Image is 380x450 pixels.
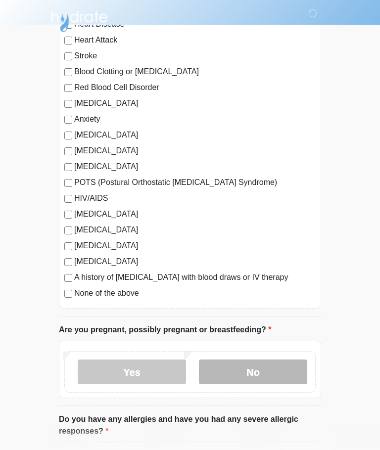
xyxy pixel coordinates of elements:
[64,226,72,234] input: [MEDICAL_DATA]
[74,192,316,204] label: HIV/AIDS
[74,66,316,78] label: Blood Clotting or [MEDICAL_DATA]
[74,208,316,220] label: [MEDICAL_DATA]
[64,116,72,124] input: Anxiety
[59,413,321,437] label: Do you have any allergies and have you had any severe allergic responses?
[74,177,316,188] label: POTS (Postural Orthostatic [MEDICAL_DATA] Syndrome)
[64,84,72,92] input: Red Blood Cell Disorder
[199,360,307,384] label: No
[74,113,316,125] label: Anxiety
[74,34,316,46] label: Heart Attack
[74,97,316,109] label: [MEDICAL_DATA]
[49,7,109,33] img: Hydrate IV Bar - Arcadia Logo
[74,129,316,141] label: [MEDICAL_DATA]
[64,258,72,266] input: [MEDICAL_DATA]
[64,132,72,139] input: [MEDICAL_DATA]
[64,290,72,298] input: None of the above
[64,68,72,76] input: Blood Clotting or [MEDICAL_DATA]
[64,100,72,108] input: [MEDICAL_DATA]
[64,147,72,155] input: [MEDICAL_DATA]
[64,195,72,203] input: HIV/AIDS
[74,145,316,157] label: [MEDICAL_DATA]
[64,179,72,187] input: POTS (Postural Orthostatic [MEDICAL_DATA] Syndrome)
[74,256,316,268] label: [MEDICAL_DATA]
[74,271,316,283] label: A history of [MEDICAL_DATA] with blood draws or IV therapy
[74,82,316,93] label: Red Blood Cell Disorder
[64,163,72,171] input: [MEDICAL_DATA]
[74,240,316,252] label: [MEDICAL_DATA]
[64,211,72,219] input: [MEDICAL_DATA]
[78,360,186,384] label: Yes
[64,37,72,45] input: Heart Attack
[74,287,316,299] label: None of the above
[64,52,72,60] input: Stroke
[64,274,72,282] input: A history of [MEDICAL_DATA] with blood draws or IV therapy
[74,50,316,62] label: Stroke
[59,324,271,336] label: Are you pregnant, possibly pregnant or breastfeeding?
[74,161,316,173] label: [MEDICAL_DATA]
[74,224,316,236] label: [MEDICAL_DATA]
[64,242,72,250] input: [MEDICAL_DATA]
